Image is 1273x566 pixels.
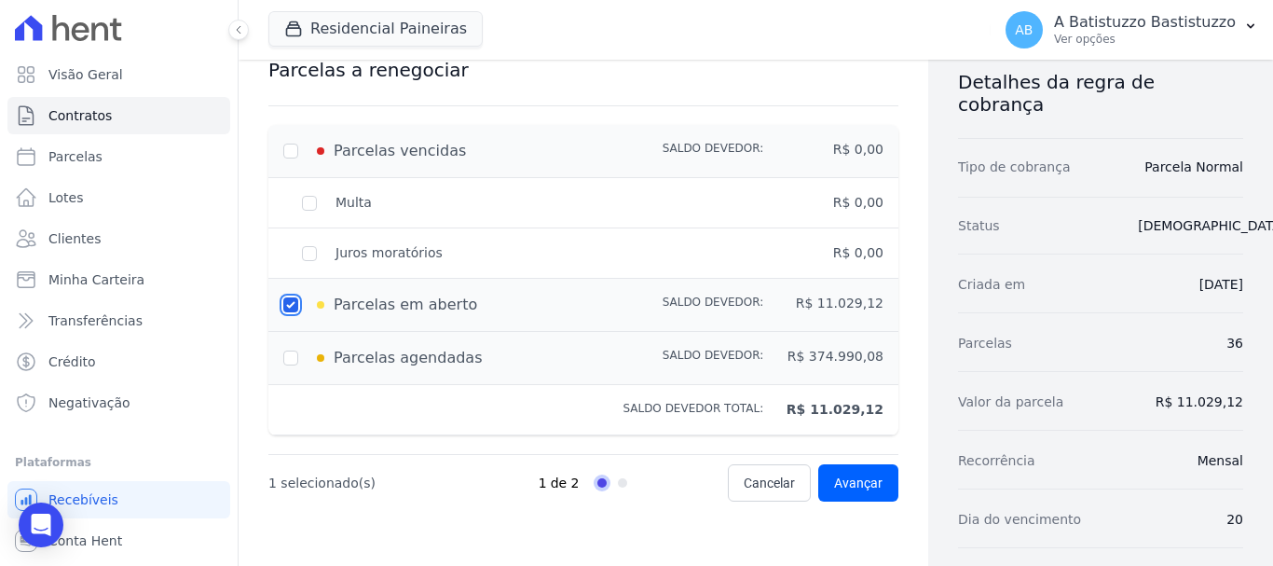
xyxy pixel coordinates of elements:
[7,179,230,216] a: Lotes
[48,106,112,125] span: Contratos
[787,347,883,369] span: R$ 374.990,08
[833,193,883,213] span: R$ 0,00
[1138,275,1243,294] dd: [DATE]
[335,243,443,263] span: Juros moratórios
[1015,23,1033,36] span: AB
[551,474,580,493] p: de 2
[833,140,883,162] span: R$ 0,00
[539,474,547,493] p: 1
[19,503,63,547] div: Open Intercom Messenger
[15,451,223,474] div: Plataformas
[958,275,1123,294] dt: Criada em
[958,158,1123,176] dt: Tipo de cobrança
[834,474,883,492] span: Avançar
[7,261,230,298] a: Minha Carteira
[833,243,883,263] span: R$ 0,00
[539,474,628,493] nav: Progress
[48,65,123,84] span: Visão Geral
[663,294,764,316] span: Saldo devedor:
[7,97,230,134] a: Contratos
[48,270,144,289] span: Minha Carteira
[958,334,1123,352] dt: Parcelas
[268,474,376,493] span: 1 selecionado(s)
[48,393,130,412] span: Negativação
[787,400,883,420] span: R$ 11.029,12
[1138,393,1243,411] dd: R$ 11.029,12
[1138,510,1243,529] dd: 20
[958,71,1243,116] h3: Detalhes da regra de cobrança
[335,193,372,213] span: Multa
[1138,334,1243,352] dd: 36
[1054,32,1236,47] p: Ver opções
[48,490,118,509] span: Recebíveis
[1138,216,1243,235] dd: [DEMOGRAPHIC_DATA]
[268,59,469,81] span: Parcelas a renegociar
[48,188,84,207] span: Lotes
[1138,451,1243,470] dd: Mensal
[48,147,103,166] span: Parcelas
[7,302,230,339] a: Transferências
[268,11,483,47] button: Residencial Paineiras
[334,294,477,316] span: Parcelas em aberto
[7,138,230,175] a: Parcelas
[48,311,143,330] span: Transferências
[663,140,764,162] span: Saldo devedor:
[1138,158,1243,176] dd: Parcela Normal
[958,510,1123,529] dt: Dia do vencimento
[958,216,1123,235] dt: Status
[7,481,230,518] a: Recebíveis
[958,451,1123,470] dt: Recorrência
[991,4,1273,56] button: AB A Batistuzzo Bastistuzzo Ver opções
[728,464,811,502] a: Cancelar
[796,294,883,316] span: R$ 11.029,12
[623,400,763,420] span: Saldo devedor total:
[48,352,96,371] span: Crédito
[48,531,122,550] span: Conta Hent
[7,384,230,421] a: Negativação
[7,56,230,93] a: Visão Geral
[958,393,1123,411] dt: Valor da parcela
[48,229,101,248] span: Clientes
[744,474,795,492] span: Cancelar
[334,140,466,162] span: Parcelas vencidas
[7,343,230,380] a: Crédito
[1054,13,1236,32] p: A Batistuzzo Bastistuzzo
[818,464,898,502] a: Avançar
[334,347,482,369] span: Parcelas agendadas
[663,347,764,369] span: Saldo devedor:
[7,220,230,257] a: Clientes
[7,522,230,559] a: Conta Hent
